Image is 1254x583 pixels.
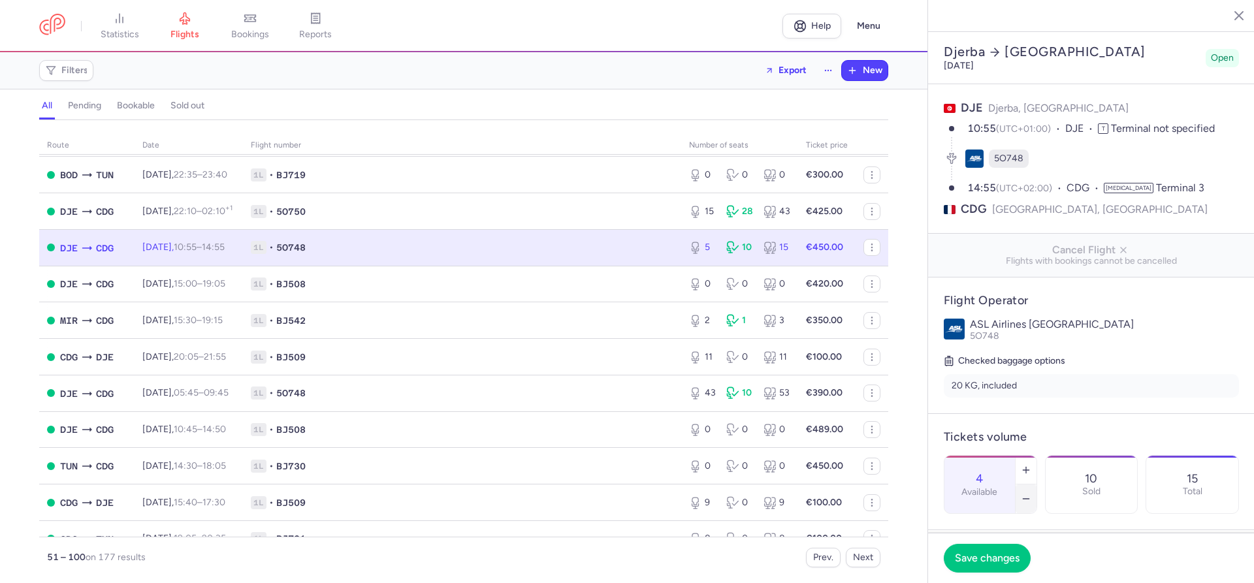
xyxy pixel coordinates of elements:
span: Help [811,21,831,31]
a: bookings [217,12,283,40]
span: Djerba-Zarzis, Djerba, Tunisia [60,422,78,437]
span: [MEDICAL_DATA] [1104,183,1153,193]
span: DJE [1065,121,1098,136]
span: 5O748 [994,152,1023,165]
figure: 5O airline logo [965,150,984,168]
time: 14:55 [967,181,996,194]
h2: Djerba [GEOGRAPHIC_DATA] [944,44,1200,60]
time: 17:30 [202,497,225,508]
span: (UTC+02:00) [996,183,1052,194]
span: Charles De Gaulle, Paris, France [60,350,78,364]
span: [DATE], [142,387,229,398]
time: 22:35 [174,169,197,180]
span: – [174,206,233,217]
time: 19:15 [202,315,223,326]
span: • [269,314,274,327]
time: 02:10 [202,206,233,217]
span: 1L [251,241,266,254]
div: 8 [689,532,716,545]
span: 1L [251,168,266,181]
p: 15 [1187,472,1198,485]
div: 0 [764,460,790,473]
span: Carthage, Tunis, Tunisia [96,532,114,546]
span: [DATE], [142,424,226,435]
span: – [174,169,227,180]
sup: +1 [225,204,233,212]
span: 1L [251,423,266,436]
span: Djerba-Zarzis, Djerba, Tunisia [60,386,78,401]
p: ASL Airlines [GEOGRAPHIC_DATA] [970,319,1239,330]
strong: €100.00 [806,351,842,362]
span: Cancel Flight [939,244,1244,256]
button: Filters [40,61,93,80]
th: Flight number [243,136,681,155]
h4: bookable [117,100,155,112]
button: New [842,61,888,80]
div: 43 [689,386,716,400]
div: 0 [764,277,790,291]
time: 14:55 [202,242,225,253]
span: OPEN [47,426,55,433]
span: OPEN [47,353,55,361]
div: 43 [764,205,790,218]
div: 0 [689,423,716,436]
div: 11 [689,351,716,364]
span: • [269,532,274,545]
span: • [269,241,274,254]
span: 1L [251,532,266,545]
span: • [269,205,274,218]
h4: all [42,100,52,112]
a: statistics [87,12,152,40]
div: 0 [689,460,716,473]
div: 10 [726,241,753,254]
span: 1L [251,460,266,473]
span: Djerba-Zarzis, Djerba, Tunisia [96,350,114,364]
strong: €100.00 [806,497,842,508]
strong: €390.00 [806,387,843,398]
span: [GEOGRAPHIC_DATA], [GEOGRAPHIC_DATA] [992,201,1208,217]
span: [DATE], [142,351,226,362]
span: CDG [96,241,114,255]
strong: €100.00 [806,533,842,544]
span: Djerba-Zarzis, Djerba, Tunisia [60,241,78,255]
div: 0 [764,423,790,436]
span: bookings [231,29,269,40]
time: 14:30 [174,460,197,471]
strong: 51 – 100 [47,552,86,563]
label: Available [961,487,997,497]
div: 0 [726,351,753,364]
span: • [269,168,274,181]
div: 0 [689,168,716,181]
span: 5O750 [276,205,306,218]
div: 0 [726,460,753,473]
span: Carthage, Tunis, Tunisia [60,459,78,473]
h4: Tickets volume [944,430,1239,445]
span: Djerba-Zarzis, Djerba, Tunisia [60,204,78,219]
time: 15:00 [174,278,197,289]
div: 0 [726,532,753,545]
span: • [269,460,274,473]
span: Charles De Gaulle, Paris, France [96,204,114,219]
time: 05:45 [174,387,199,398]
time: 20:05 [174,351,199,362]
div: 0 [764,168,790,181]
span: – [174,424,226,435]
time: 15:40 [174,497,197,508]
a: CitizenPlane red outlined logo [39,14,65,38]
span: CDG [961,201,987,217]
span: BJ731 [276,532,306,545]
span: Djerba, [GEOGRAPHIC_DATA] [988,102,1129,114]
th: Ticket price [798,136,856,155]
strong: €489.00 [806,424,843,435]
h4: pending [68,100,101,112]
span: (UTC+01:00) [996,123,1051,134]
span: statistics [101,29,139,40]
span: – [174,278,225,289]
span: – [174,460,226,471]
span: Carthage, Tunis, Tunisia [96,168,114,182]
strong: €450.00 [806,242,843,253]
span: Charles De Gaulle, Paris, France [60,532,78,546]
p: 10 [1085,472,1097,485]
span: Terminal 3 [1156,181,1204,194]
th: number of seats [681,136,798,155]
